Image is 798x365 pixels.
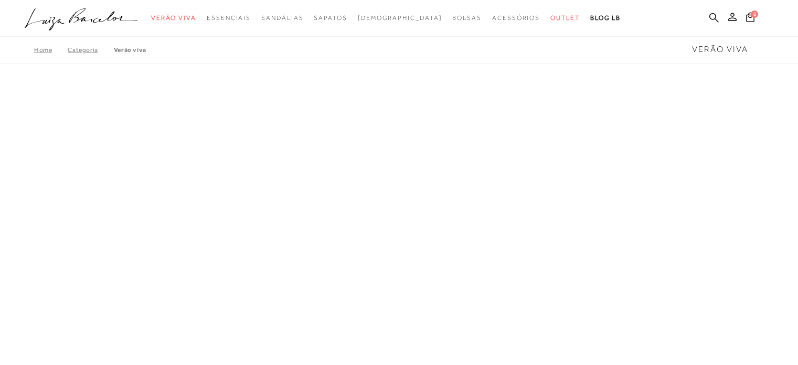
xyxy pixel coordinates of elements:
a: BLOG LB [590,8,621,28]
span: Acessórios [492,14,540,22]
span: Sapatos [314,14,347,22]
a: noSubCategoriesText [358,8,442,28]
a: noSubCategoriesText [452,8,482,28]
a: Verão Viva [114,46,146,54]
a: Home [34,46,68,54]
span: Outlet [550,14,580,22]
span: Essenciais [207,14,251,22]
span: [DEMOGRAPHIC_DATA] [358,14,442,22]
a: noSubCategoriesText [492,8,540,28]
span: 0 [751,11,758,18]
a: noSubCategoriesText [207,8,251,28]
button: 0 [743,12,758,26]
span: Sandálias [261,14,303,22]
span: Verão Viva [151,14,196,22]
span: Verão Viva [692,45,748,54]
span: Bolsas [452,14,482,22]
span: BLOG LB [590,14,621,22]
a: Categoria [68,46,113,54]
a: noSubCategoriesText [550,8,580,28]
a: noSubCategoriesText [314,8,347,28]
a: noSubCategoriesText [261,8,303,28]
a: noSubCategoriesText [151,8,196,28]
